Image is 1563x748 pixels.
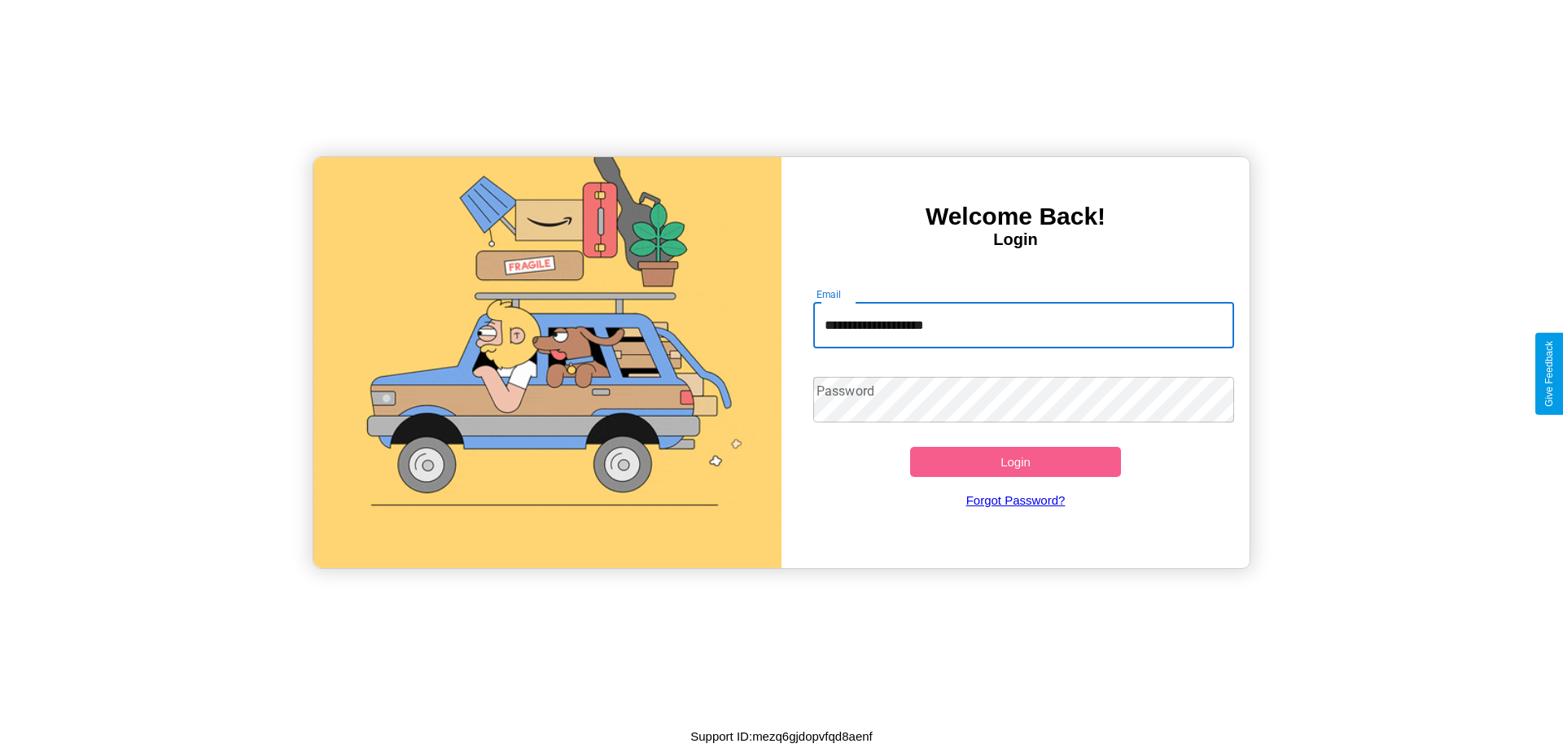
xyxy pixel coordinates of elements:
img: gif [313,157,781,568]
a: Forgot Password? [805,477,1227,523]
h3: Welcome Back! [781,203,1250,230]
button: Login [910,447,1121,477]
p: Support ID: mezq6gjdopvfqd8aenf [690,725,873,747]
div: Give Feedback [1543,341,1555,407]
label: Email [817,287,842,301]
h4: Login [781,230,1250,249]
